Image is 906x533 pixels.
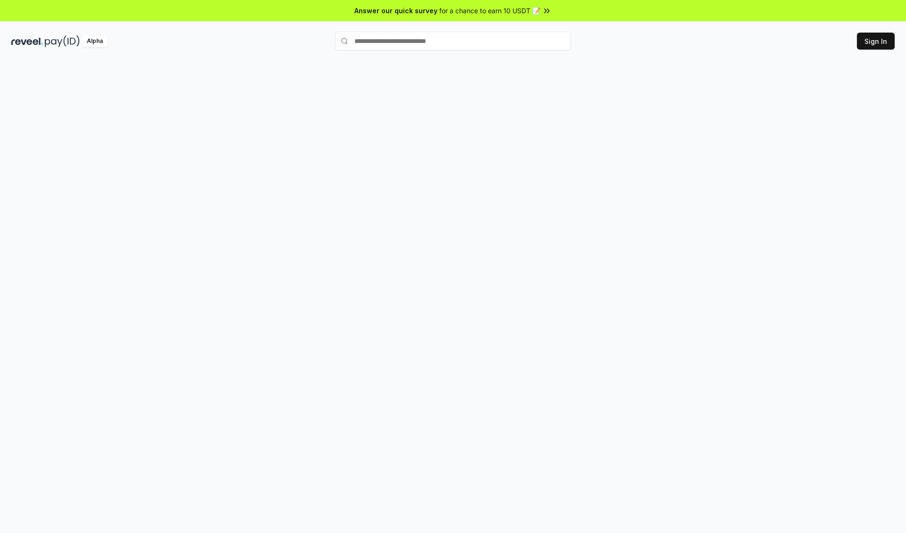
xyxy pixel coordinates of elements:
button: Sign In [857,33,895,50]
img: reveel_dark [11,35,43,47]
span: for a chance to earn 10 USDT 📝 [439,6,540,16]
img: pay_id [45,35,80,47]
div: Alpha [82,35,108,47]
span: Answer our quick survey [354,6,437,16]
